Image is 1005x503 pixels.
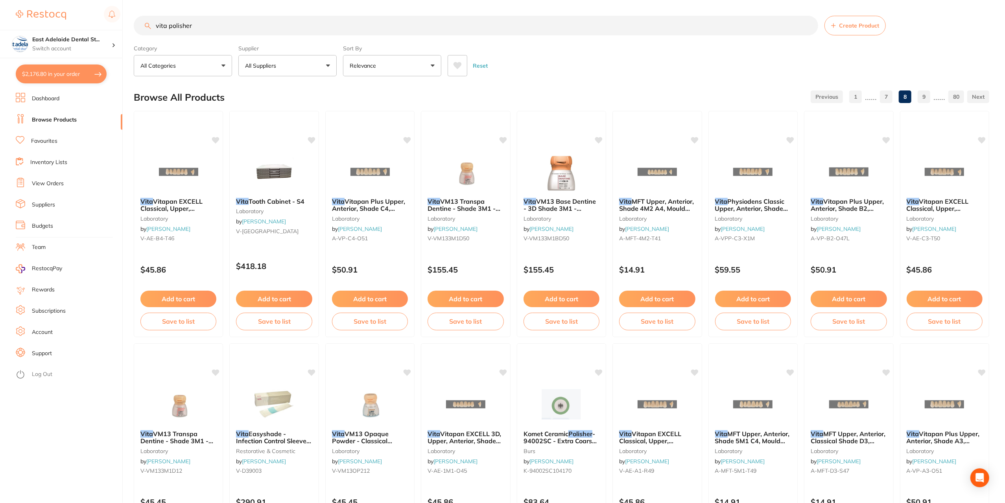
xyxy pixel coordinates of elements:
p: $14.91 [619,265,695,274]
em: Vita [236,197,249,205]
span: by [236,458,286,465]
span: by [332,225,382,232]
span: V-VM133M1D50 [428,235,469,242]
b: Vita Vitapan Plus Upper, Anterior, Shade B2, Mould O47L [811,198,887,212]
p: $45.86 [907,265,983,274]
label: Category [134,45,232,52]
p: $155.45 [428,265,503,274]
span: by [907,225,957,232]
span: Tooth Cabinet - S4 [249,197,304,205]
a: [PERSON_NAME] [913,225,957,232]
a: [PERSON_NAME] [242,458,286,465]
img: Vita Vitapan EXCELL Classical, Upper, Anterior, Shade C3, Mould T50 [919,152,970,192]
h2: Browse All Products [134,92,225,103]
p: $50.91 [332,265,408,274]
span: A-VPP-C3-X1M [715,235,755,242]
small: laboratory [907,216,983,222]
b: Vita VM13 Transpa Dentine - Shade 3M1 - 12grams [140,430,216,445]
b: Vita Tooth Cabinet - S4 [236,198,312,205]
b: Vita Vitapan EXCELL Classical, Upper, Anterior, Shade B4, Mould T46 [140,198,216,212]
span: V-AE-A1-R49 [619,467,654,474]
span: by [140,225,190,232]
span: VM13 Opaque Powder - Classical Shade P2 - 12grams [332,430,394,452]
b: Vita Vitapan EXCELL 3D, Upper, Anterior, Shade 1M1, Mould O45 [428,430,503,445]
em: Vita [619,430,632,438]
b: Vita VM13 Opaque Powder - Classical Shade P2 - 12grams [332,430,408,445]
small: laboratory [428,448,503,454]
a: [PERSON_NAME] [625,225,669,232]
p: ...... [865,92,877,101]
b: Vita VM13 Base Dentine - 3D Shade 3M1 - 50grams [524,198,599,212]
em: Polisher [568,430,592,438]
em: Vita [140,197,153,205]
span: A-MFT-5M1-T49 [715,467,757,474]
button: All Categories [134,55,232,76]
button: Add to cart [140,291,216,307]
b: Vita VM13 Transpa Dentine - Shade 3M1 - 50grams [428,198,503,212]
span: Komet Ceramic [524,430,568,438]
a: Restocq Logo [16,6,66,24]
button: Add to cart [236,291,312,307]
span: MFT Upper, Anterior, Shade 4M2 A4, Mould T41 [619,197,694,220]
button: Create Product [824,16,886,35]
small: laboratory [428,216,503,222]
span: A-MFT-D3-S47 [811,467,849,474]
span: V-AE-1M1-O45 [428,467,467,474]
a: Support [32,350,52,357]
span: by [619,225,669,232]
em: Vita [236,430,249,438]
span: V-[GEOGRAPHIC_DATA] [236,228,299,235]
span: by [428,225,478,232]
b: Vita Vitapan EXCELL Classical, Upper, Anterior, Shade C3, Mould T50 [907,198,983,212]
a: Budgets [32,222,53,230]
span: Easyshade - Infection Control Sleeves, 4-Pack (40 per pack) [236,430,311,452]
a: 80 [948,89,964,105]
span: V-AE-C3-T50 [907,235,940,242]
button: Add to cart [332,291,408,307]
a: 7 [880,89,893,105]
img: Vita Vitapan EXCELL Classical, Upper, Anterior, Shade A1, Mould R49 [632,385,683,424]
span: Create Product [839,22,879,29]
p: $155.45 [524,265,599,274]
a: [PERSON_NAME] [529,225,573,232]
a: [PERSON_NAME] [817,225,861,232]
input: Search Products [134,16,818,35]
a: Team [32,243,46,251]
span: Vitapan EXCELL Classical, Upper, Anterior, Shade C3, Mould T50 [907,197,969,227]
button: Add to cart [907,291,983,307]
span: by [715,458,765,465]
small: laboratory [811,216,887,222]
button: Relevance [343,55,441,76]
img: Vita Vitapan Plus Upper, Anterior, Shade A3, Mould O51 [919,385,970,424]
em: Vita [907,197,919,205]
span: MFT Upper, Anterior, Classical Shade D3, Mould S47 [811,430,885,452]
img: Vita Vitapan Plus Upper, Anterior, Shade C4, Mould O51 [345,152,396,192]
b: Komet Ceramic Polisher - 94002SC - Extra Coarse - Green - Diamond Grit, 1-Pack [524,430,599,445]
a: Log Out [32,370,52,378]
img: Vita VM13 Base Dentine - 3D Shade 3M1 - 50grams [536,152,587,192]
span: by [236,218,286,225]
button: Save to list [140,313,216,330]
p: $418.18 [236,262,312,271]
small: laboratory [715,448,791,454]
p: $59.55 [715,265,791,274]
em: Vita [332,197,345,205]
em: Vita [811,430,823,438]
a: 9 [918,89,930,105]
button: Save to list [619,313,695,330]
span: Vitapan EXCELL 3D, Upper, Anterior, Shade 1M1, Mould O45 [428,430,501,452]
span: by [907,458,957,465]
em: Vita [619,197,632,205]
h4: East Adelaide Dental Studio [32,36,112,44]
button: $2,176.80 in your order [16,64,107,83]
span: by [524,458,573,465]
b: Vita Physiodens Classic Upper, Anterior, Shade C3, Mould X1M [715,198,791,212]
small: laboratory [619,448,695,454]
a: 1 [849,89,862,105]
small: laboratory [715,216,791,222]
span: V-VM133M1BD50 [524,235,569,242]
button: Save to list [907,313,983,330]
em: Vita [715,197,728,205]
label: Supplier [238,45,337,52]
span: Vitapan Plus Upper, Anterior, Shade A3, Mould O51 [907,430,980,452]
